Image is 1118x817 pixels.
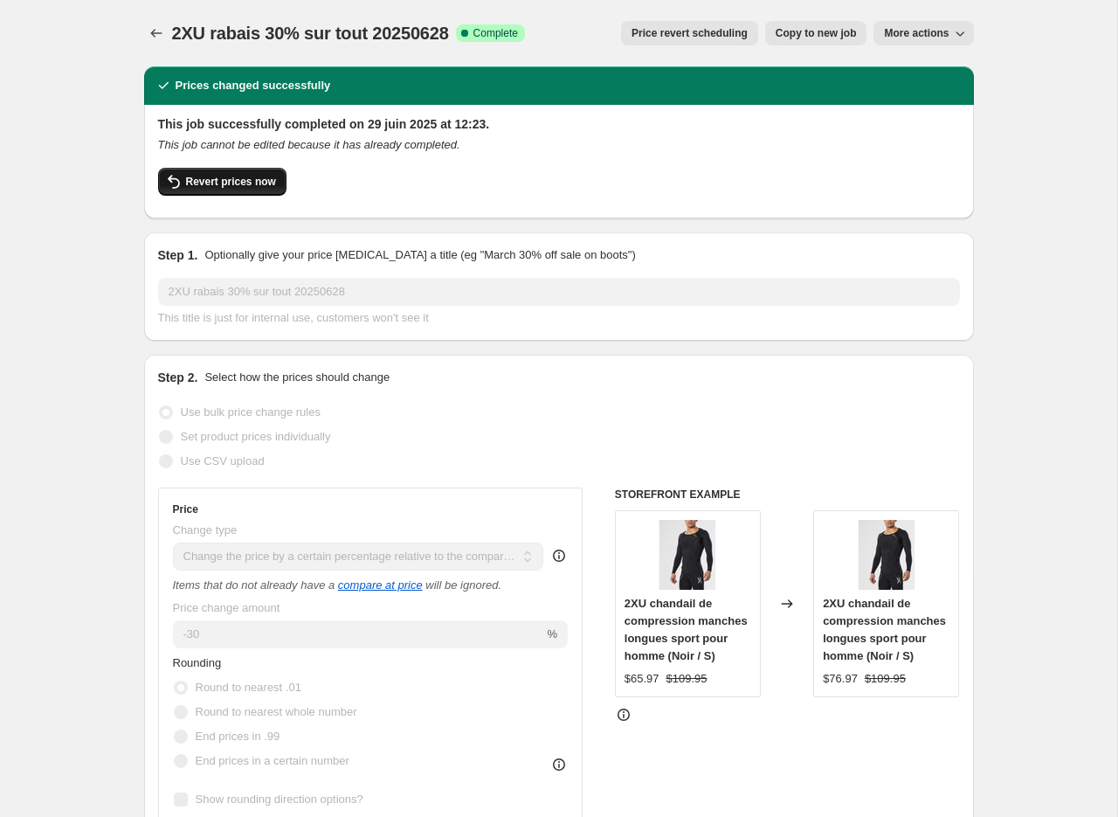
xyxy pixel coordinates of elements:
[873,21,973,45] button: More actions
[621,21,758,45] button: Price revert scheduling
[852,520,921,590] img: MA2308a_BLK-BLK_80x.jpg
[181,430,331,443] span: Set product prices individually
[204,369,390,386] p: Select how the prices should change
[765,21,867,45] button: Copy to new job
[776,26,857,40] span: Copy to new job
[631,26,748,40] span: Price revert scheduling
[652,520,722,590] img: MA2308a_BLK-BLK_80x.jpg
[173,620,544,648] input: -20
[884,26,949,40] span: More actions
[173,523,238,537] span: Change type
[158,278,960,306] input: 30% off holiday sale
[204,246,635,264] p: Optionally give your price [MEDICAL_DATA] a title (eg "March 30% off sale on boots")
[547,627,557,640] span: %
[158,369,198,386] h2: Step 2.
[425,578,501,592] i: will be ignored.
[176,77,331,94] h2: Prices changed successfully
[196,754,349,767] span: End prices in a certain number
[625,670,659,688] div: $65.97
[173,578,335,592] i: Items that do not already have a
[823,670,858,688] div: $76.97
[173,601,280,614] span: Price change amount
[196,681,301,694] span: Round to nearest .01
[186,175,276,189] span: Revert prices now
[144,21,169,45] button: Price change jobs
[158,138,460,151] i: This job cannot be edited because it has already completed.
[196,793,363,806] span: Show rounding direction options?
[173,502,198,516] h3: Price
[158,168,286,196] button: Revert prices now
[338,578,423,592] button: compare at price
[196,730,280,743] span: End prices in .99
[181,454,265,467] span: Use CSV upload
[666,670,707,688] strike: $109.95
[615,488,960,502] h6: STOREFRONT EXAMPLE
[196,705,357,718] span: Round to nearest whole number
[823,597,946,662] span: 2XU chandail de compression manches longues sport pour homme (Noir / S)
[550,547,568,564] div: help
[173,656,222,669] span: Rounding
[158,246,198,264] h2: Step 1.
[181,405,321,419] span: Use bulk price change rules
[158,115,960,133] h2: This job successfully completed on 29 juin 2025 at 12:23.
[158,311,429,324] span: This title is just for internal use, customers won't see it
[473,26,518,40] span: Complete
[625,597,748,662] span: 2XU chandail de compression manches longues sport pour homme (Noir / S)
[865,670,906,688] strike: $109.95
[172,24,449,43] span: 2XU rabais 30% sur tout 20250628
